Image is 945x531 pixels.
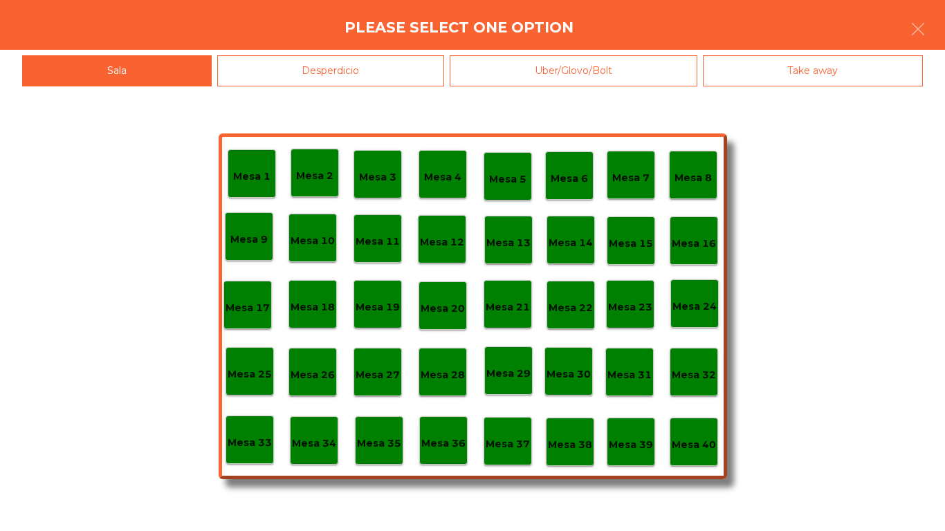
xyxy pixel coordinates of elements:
[675,170,712,186] p: Mesa 8
[291,367,335,383] p: Mesa 26
[486,299,530,315] p: Mesa 21
[672,299,717,315] p: Mesa 24
[228,435,272,451] p: Mesa 33
[292,436,336,451] p: Mesa 34
[486,436,530,452] p: Mesa 37
[609,437,653,453] p: Mesa 39
[608,299,652,315] p: Mesa 23
[421,367,465,383] p: Mesa 28
[291,299,335,315] p: Mesa 18
[217,55,445,86] div: Desperdicio
[607,367,652,383] p: Mesa 31
[549,235,593,251] p: Mesa 14
[296,168,333,184] p: Mesa 2
[420,234,464,250] p: Mesa 12
[672,437,716,453] p: Mesa 40
[345,17,574,38] h4: Please select one option
[450,55,697,86] div: Uber/Glovo/Bolt
[549,300,593,316] p: Mesa 22
[551,171,588,187] p: Mesa 6
[424,169,461,185] p: Mesa 4
[609,236,653,252] p: Mesa 15
[672,236,716,252] p: Mesa 16
[230,232,268,248] p: Mesa 9
[547,366,591,382] p: Mesa 30
[489,171,526,187] p: Mesa 5
[612,170,650,186] p: Mesa 7
[22,55,212,86] div: Sala
[228,366,272,382] p: Mesa 25
[359,169,396,185] p: Mesa 3
[356,367,400,383] p: Mesa 27
[703,55,924,86] div: Take away
[486,366,531,382] p: Mesa 29
[356,234,400,250] p: Mesa 11
[672,367,716,383] p: Mesa 32
[357,436,401,451] p: Mesa 35
[233,169,270,185] p: Mesa 1
[548,437,592,453] p: Mesa 38
[421,301,465,317] p: Mesa 20
[486,235,531,251] p: Mesa 13
[356,299,400,315] p: Mesa 19
[291,233,335,249] p: Mesa 10
[421,436,466,451] p: Mesa 36
[226,300,270,316] p: Mesa 17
